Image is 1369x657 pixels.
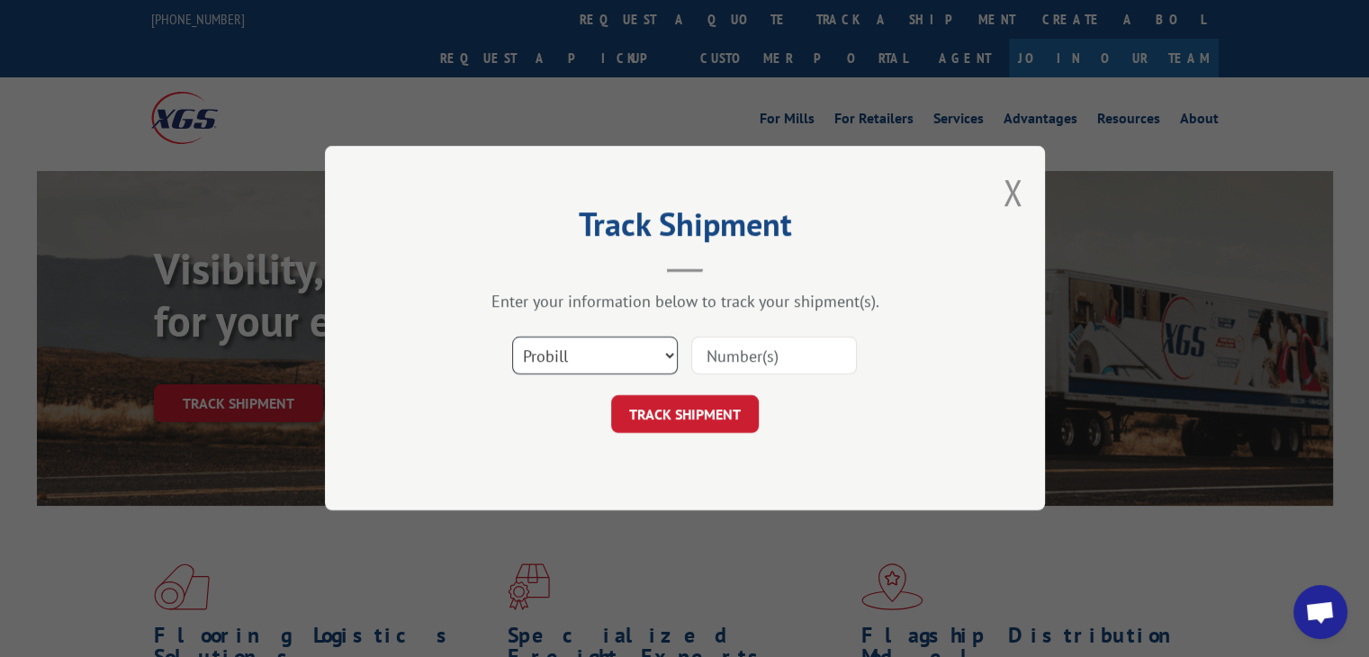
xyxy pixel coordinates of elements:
[611,396,759,434] button: TRACK SHIPMENT
[1293,585,1347,639] div: Open chat
[691,337,857,375] input: Number(s)
[415,211,955,246] h2: Track Shipment
[415,292,955,312] div: Enter your information below to track your shipment(s).
[1003,168,1022,216] button: Close modal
